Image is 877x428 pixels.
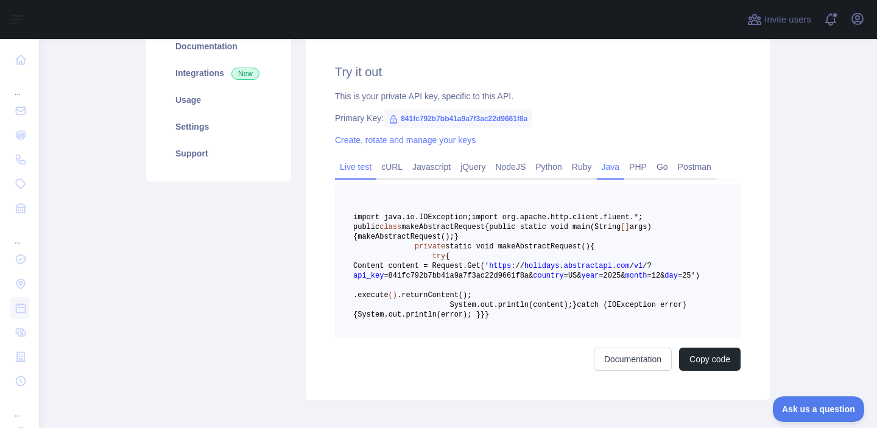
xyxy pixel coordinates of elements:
[335,157,376,177] a: Live test
[335,63,741,80] h2: Try it out
[764,13,811,27] span: Invite users
[476,301,481,309] span: .
[647,262,652,270] span: ?
[161,140,276,167] a: Support
[353,223,379,231] span: public
[481,310,485,319] span: }
[231,68,259,80] span: New
[652,157,673,177] a: Go
[10,395,29,419] div: ...
[511,262,515,270] span: :
[161,33,276,60] a: Documentation
[647,272,665,280] span: =12&
[353,213,471,222] span: import java.io.IOException;
[485,223,489,231] span: {
[524,262,560,270] span: holidays
[415,242,445,251] span: private
[572,301,577,309] span: }
[471,213,643,222] span: import org.apache.http.client.fluent.*;
[379,223,401,231] span: class
[567,157,597,177] a: Ruby
[10,73,29,97] div: ...
[445,252,449,261] span: {
[515,242,590,251] span: AbstractRequest()
[335,112,741,124] div: Primary Key:
[590,242,594,251] span: {
[376,157,407,177] a: cURL
[678,272,700,280] span: =25')
[599,272,625,280] span: =2025&
[449,301,476,309] span: System
[384,310,388,319] span: .
[624,157,652,177] a: PHP
[353,291,389,300] span: .execute
[594,348,672,371] a: Documentation
[161,86,276,113] a: Usage
[467,262,489,270] span: Get('
[389,291,397,300] span: ()
[384,272,533,280] span: =841fc792b7bb41a9a7f3ac22d9661f8a&
[643,262,647,270] span: /
[467,291,471,300] span: ;
[389,310,481,319] span: out.println(error); }
[357,233,375,241] span: make
[621,223,629,231] span: []
[745,10,814,29] button: Invite users
[401,223,485,231] span: makeAbstractRequest
[10,222,29,246] div: ...
[357,310,384,319] span: System
[335,135,476,145] a: Create, rotate and manage your keys
[634,262,643,270] span: v1
[564,262,612,270] span: abstractapi
[616,262,630,270] span: com
[582,272,599,280] span: year
[428,291,467,300] span: Content()
[612,262,616,270] span: .
[397,291,428,300] span: .return
[384,110,532,128] span: 841fc792b7bb41a9a7f3ac22d9661f8a
[489,262,511,270] span: https
[445,242,515,251] span: static void make
[564,272,582,280] span: =US&
[335,90,741,102] div: This is your private API key, specific to this API.
[490,157,530,177] a: NodeJS
[449,233,454,241] span: ;
[489,223,621,231] span: public static void main(String
[375,233,449,241] span: AbstractRequest()
[664,272,678,280] span: day
[597,157,625,177] a: Java
[161,60,276,86] a: Integrations New
[407,157,456,177] a: Javascript
[520,262,524,270] span: /
[673,157,716,177] a: Postman
[161,113,276,140] a: Settings
[353,272,384,280] span: api_key
[432,252,446,261] span: try
[515,262,520,270] span: /
[456,157,490,177] a: jQuery
[773,396,865,422] iframe: Toggle Customer Support
[353,262,467,270] span: Content content = Request.
[630,262,634,270] span: /
[625,272,647,280] span: month
[481,301,572,309] span: out.println(content);
[533,272,563,280] span: country
[454,233,459,241] span: }
[530,157,567,177] a: Python
[559,262,563,270] span: .
[679,348,741,371] button: Copy code
[485,310,489,319] span: }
